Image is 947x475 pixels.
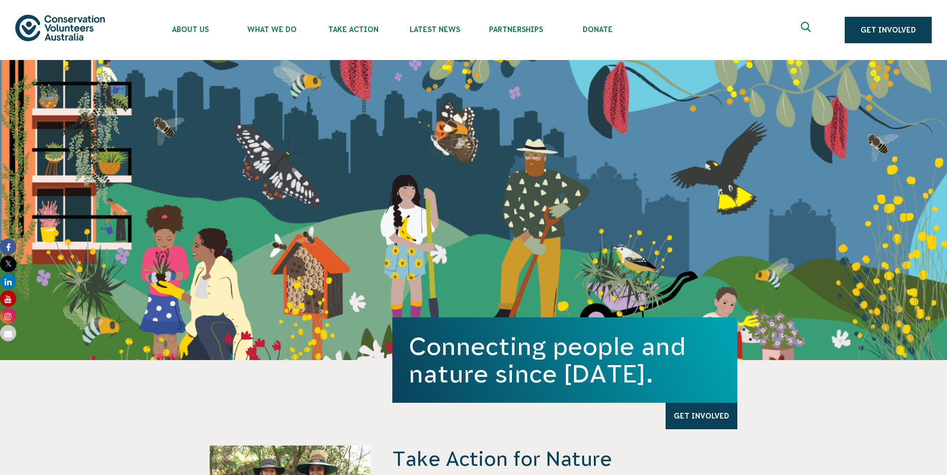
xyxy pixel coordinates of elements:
[231,25,312,34] span: What We Do
[845,17,932,43] a: Get Involved
[15,15,105,41] img: logo.svg
[150,25,231,34] span: About Us
[392,446,737,472] h4: Take Action for Nature
[409,333,721,388] h1: Connecting people and nature since [DATE].
[795,18,819,42] button: Expand search box Close search box
[557,25,638,34] span: Donate
[312,25,394,34] span: Take Action
[666,403,737,429] a: Get Involved
[475,25,557,34] span: Partnerships
[394,25,475,34] span: Latest News
[801,22,814,38] span: Expand search box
